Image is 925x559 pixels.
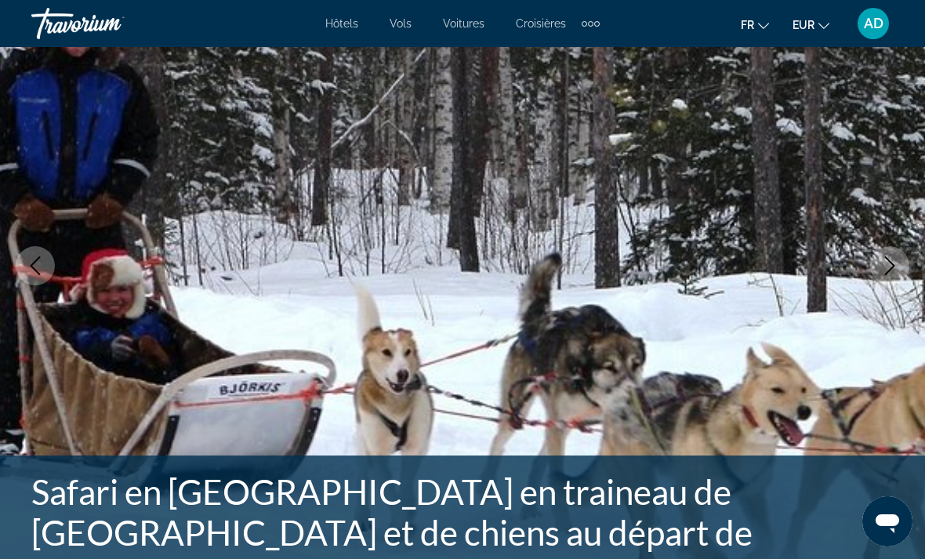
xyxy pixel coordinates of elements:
[582,11,600,36] button: Extra navigation items
[793,19,814,31] span: EUR
[793,13,829,36] button: Change currency
[325,17,358,30] a: Hôtels
[864,16,883,31] span: AD
[516,17,566,30] a: Croisières
[741,13,769,36] button: Change language
[862,496,912,546] iframe: Bouton de lancement de la fenêtre de messagerie
[853,7,894,40] button: User Menu
[870,246,909,285] button: Next image
[443,17,484,30] a: Voitures
[16,246,55,285] button: Previous image
[390,17,412,30] a: Vols
[741,19,754,31] span: fr
[31,3,188,44] a: Travorium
